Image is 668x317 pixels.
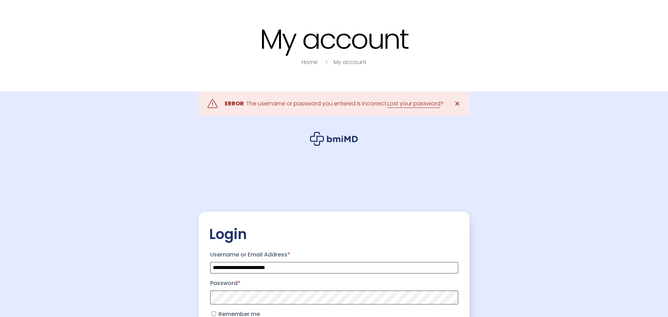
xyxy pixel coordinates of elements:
a: Lost your password [388,100,440,108]
i: breadcrumbs separator [323,58,330,66]
input: Remember me [212,311,216,316]
a: My account [334,58,366,66]
h2: Login [209,225,459,243]
div: : The username or password you entered is incorrect. ? [225,99,444,109]
label: Password [210,278,458,289]
a: ✕ [451,97,464,111]
a: Home [302,58,318,66]
label: Username or Email Address [210,249,458,260]
span: ✕ [454,99,460,109]
strong: ERROR [225,100,244,108]
h1: My account [115,24,553,54]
